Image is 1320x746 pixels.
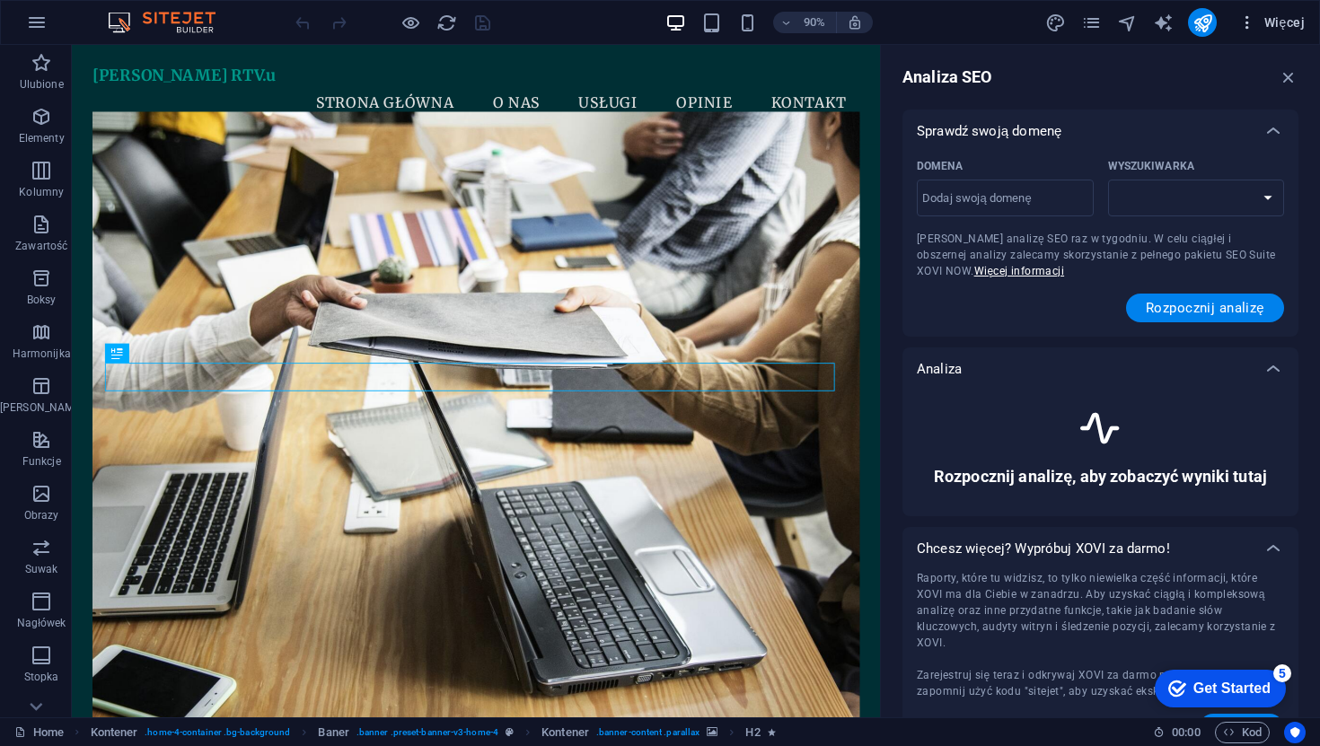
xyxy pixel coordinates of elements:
input: Domena [917,184,1094,213]
i: Projekt (Ctrl+Alt+Y) [1045,13,1066,33]
span: . banner-content .parallax [596,722,700,743]
i: Ten element jest konfigurowalnym ustawieniem wstępnym [506,727,514,737]
div: Sprawdź swoją domenę [902,153,1298,337]
button: Więcej [1231,8,1312,37]
span: Kliknij, aby zaznaczyć. Kliknij dwukrotnie, aby edytować [745,722,760,743]
p: Ulubione [20,77,64,92]
p: Nagłówek [17,616,66,630]
div: Sprawdź swoją domenę [902,391,1298,516]
span: . home-4-container .bg-background [145,722,290,743]
p: Suwak [25,562,58,576]
button: navigator [1116,12,1138,33]
select: Wyszukiwarka [1108,180,1285,216]
span: . banner .preset-banner-v3-home-4 [356,722,498,743]
span: Rozpocznij analizę [1146,301,1264,315]
p: Harmonijka [13,347,71,361]
span: Kliknij, aby zaznaczyć. Kliknij dwukrotnie, aby edytować [318,722,348,743]
button: 90% [773,12,837,33]
span: Kod [1223,722,1262,743]
button: pages [1080,12,1102,33]
p: Zawartość [15,239,67,253]
button: Usercentrics [1284,722,1306,743]
p: Funkcje [22,454,61,469]
div: Chcesz więcej? Wypróbuj XOVI za darmo! [902,527,1298,570]
i: Element zawiera animację [768,727,776,737]
span: [PERSON_NAME] analizę SEO raz w tygodniu. W celu ciągłej i obszernej analizy zalecamy skorzystani... [917,233,1275,277]
p: Chcesz więcej? Wypróbuj XOVI za darmo! [917,540,1170,557]
p: Kolumny [19,185,64,199]
button: design [1044,12,1066,33]
span: Kliknij, aby zaznaczyć. Kliknij dwukrotnie, aby edytować [541,722,589,743]
span: Kliknij, aby zaznaczyć. Kliknij dwukrotnie, aby edytować [91,722,138,743]
nav: breadcrumb [91,722,776,743]
iframe: To enrich screen reader interactions, please activate Accessibility in Grammarly extension settings [72,45,880,717]
i: AI Writer [1153,13,1174,33]
p: Stopka [24,670,59,684]
h6: Czas sesji [1153,722,1201,743]
span: Raporty, które tu widzisz, to tylko niewielka część informacji, które XOVI ma dla Ciebie w zanadr... [917,572,1276,698]
a: Kliknij, aby anulować zaznaczenie. Kliknij dwukrotnie, aby otworzyć Strony [14,722,64,743]
p: Domena [917,159,963,173]
p: Analiza [917,360,962,378]
i: Ten element zawiera tło [707,727,717,737]
iframe: To enrich screen reader interactions, please activate Accessibility in Grammarly extension settings [1140,661,1293,715]
h6: Rozpocznij analizę, aby zobaczyć wyniki tutaj [934,466,1267,487]
p: Obrazy [24,508,59,522]
a: Więcej informacji [974,265,1064,277]
h6: Analiza SEO [902,66,992,88]
span: : [1184,725,1187,739]
p: Sprawdź swoją domenę [917,122,1062,140]
i: Po zmianie rozmiaru automatycznie dostosowuje poziom powiększenia do wybranego urządzenia. [847,14,863,31]
div: Analiza [902,347,1298,391]
h6: 90% [800,12,829,33]
button: Rozpocznij analizę [1126,294,1284,322]
button: publish [1188,8,1217,37]
i: Nawigator [1117,13,1138,33]
button: text_generator [1152,12,1174,33]
i: Strony (Ctrl+Alt+S) [1081,13,1102,33]
p: Wybierz pasującą wyszukiwarkę dla swojego regionu. [1108,159,1194,173]
i: Opublikuj [1192,13,1213,33]
span: 00 00 [1172,722,1200,743]
p: Boksy [27,293,57,307]
p: Elementy [19,131,65,145]
div: Sprawdź swoją domenę [902,110,1298,153]
button: Kod [1215,722,1270,743]
span: Więcej [1238,13,1305,31]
